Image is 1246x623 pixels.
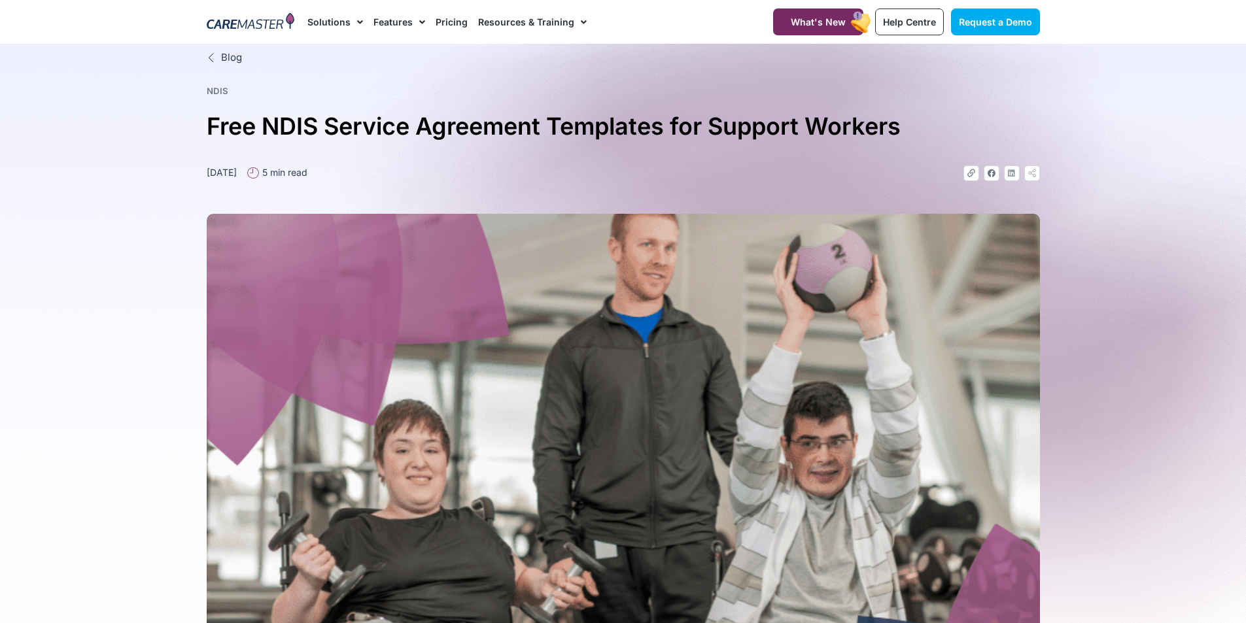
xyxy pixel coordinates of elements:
a: Blog [207,50,1040,65]
h1: Free NDIS Service Agreement Templates for Support Workers [207,107,1040,146]
span: Help Centre [883,16,936,27]
a: What's New [773,8,863,35]
time: [DATE] [207,167,237,178]
a: Request a Demo [951,8,1040,35]
span: Request a Demo [959,16,1032,27]
span: Blog [218,50,242,65]
a: NDIS [207,86,228,96]
span: What's New [791,16,846,27]
a: Help Centre [875,8,944,35]
img: CareMaster Logo [207,12,295,32]
span: 5 min read [259,165,307,179]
